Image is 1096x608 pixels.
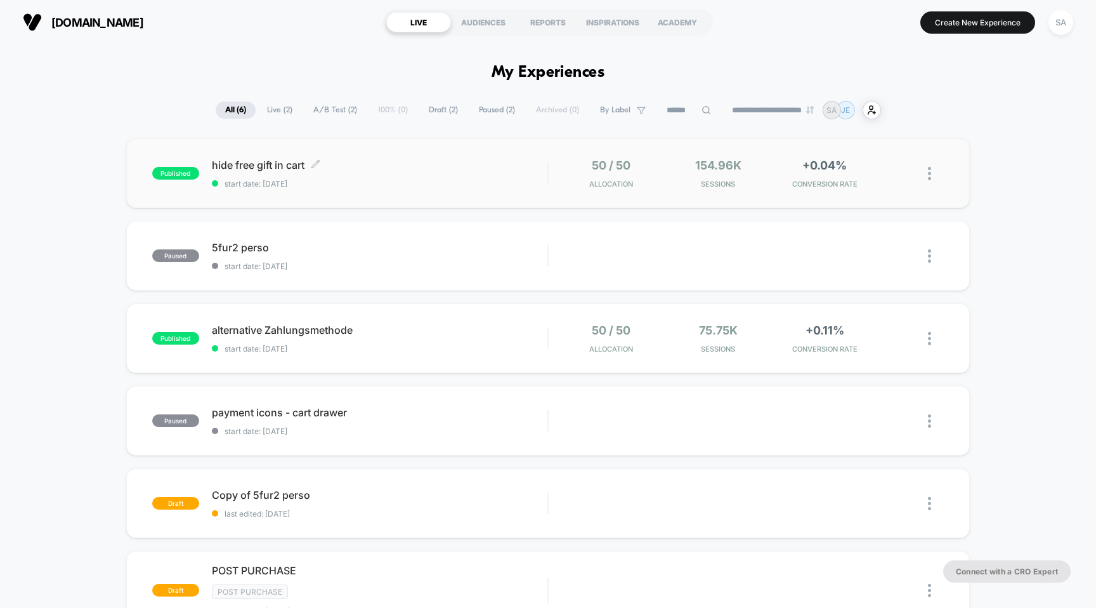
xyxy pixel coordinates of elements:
img: close [928,584,931,597]
span: paused [152,249,199,262]
span: +0.11% [806,324,844,337]
span: Sessions [668,180,768,188]
span: start date: [DATE] [212,344,548,354]
button: Connect with a CRO Expert [943,560,1071,583]
div: INSPIRATIONS [580,12,645,32]
img: close [928,249,931,263]
span: 75.75k [699,324,738,337]
span: Paused ( 2 ) [469,102,525,119]
img: close [928,167,931,180]
span: last edited: [DATE] [212,509,548,519]
span: A/B Test ( 2 ) [304,102,367,119]
div: SA [1048,10,1073,35]
span: alternative Zahlungsmethode [212,324,548,336]
span: paused [152,414,199,427]
p: SA [826,105,837,115]
p: JE [841,105,850,115]
span: Post Purchase [212,585,288,599]
span: POST PURCHASE [212,564,548,577]
span: By Label [600,105,630,115]
span: 5fur2 perso [212,241,548,254]
span: hide free gift in cart [212,159,548,171]
span: Draft ( 2 ) [419,102,467,119]
div: ACADEMY [645,12,710,32]
span: Copy of 5fur2 perso [212,489,548,501]
button: Create New Experience [920,11,1035,34]
span: draft [152,584,199,597]
img: end [806,106,814,114]
span: start date: [DATE] [212,179,548,188]
div: LIVE [386,12,451,32]
button: [DOMAIN_NAME] [19,12,147,32]
span: Allocation [589,345,633,354]
div: AUDIENCES [451,12,516,32]
span: draft [152,497,199,510]
div: REPORTS [516,12,580,32]
span: start date: [DATE] [212,261,548,271]
span: Allocation [589,180,633,188]
span: CONVERSION RATE [774,180,875,188]
span: start date: [DATE] [212,426,548,436]
img: close [928,497,931,510]
span: 154.96k [695,159,741,172]
span: [DOMAIN_NAME] [51,16,143,29]
img: close [928,414,931,428]
span: 50 / 50 [592,159,630,172]
span: +0.04% [802,159,847,172]
img: close [928,332,931,345]
span: Sessions [668,345,768,354]
img: Visually logo [23,13,42,32]
span: published [152,332,199,345]
span: 50 / 50 [592,324,630,337]
h1: My Experiences [492,63,605,82]
span: CONVERSION RATE [774,345,875,354]
span: payment icons - cart drawer [212,406,548,419]
button: SA [1045,10,1077,36]
span: All ( 6 ) [216,102,256,119]
span: published [152,167,199,180]
span: Live ( 2 ) [258,102,302,119]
